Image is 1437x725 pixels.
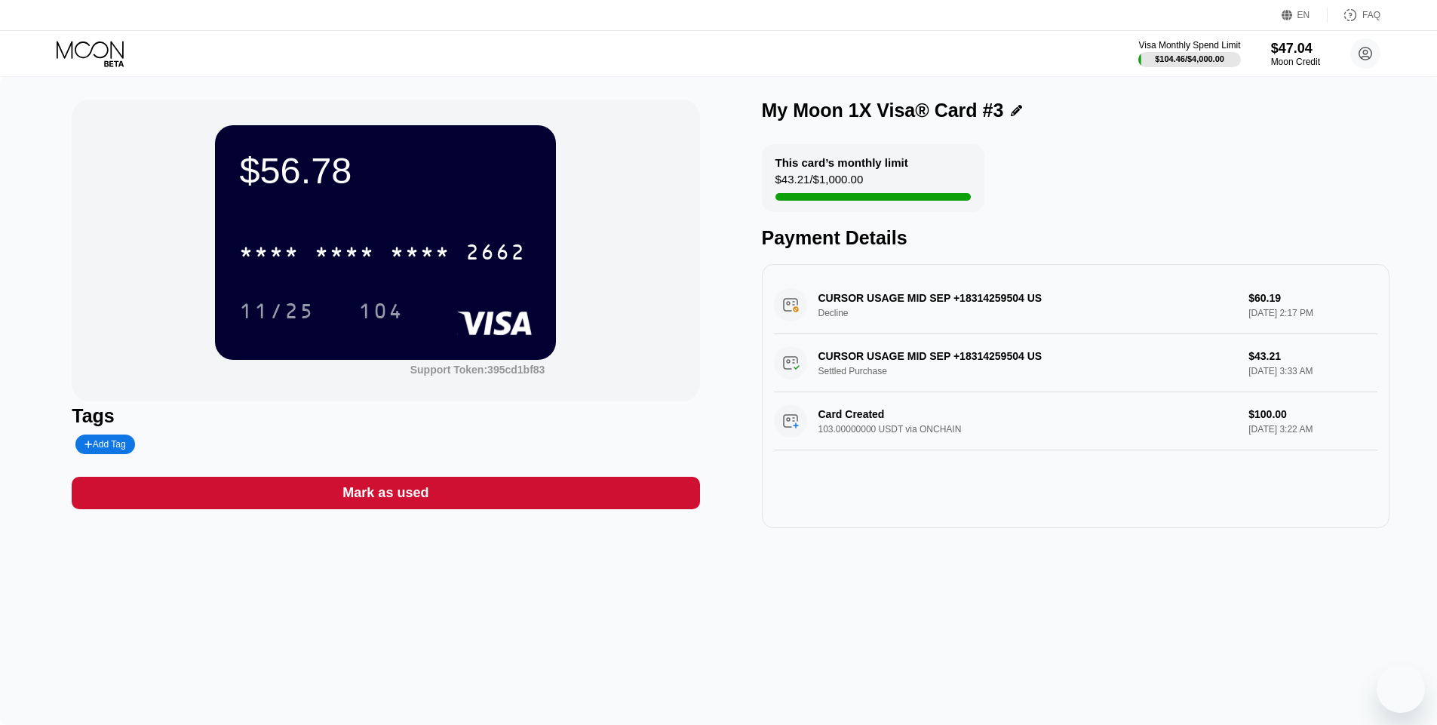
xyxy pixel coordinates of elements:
div: Mark as used [342,484,428,502]
div: FAQ [1362,10,1380,20]
div: Support Token: 395cd1bf83 [410,364,545,376]
div: This card’s monthly limit [775,156,908,169]
div: Support Token:395cd1bf83 [410,364,545,376]
div: Visa Monthly Spend Limit [1138,40,1240,51]
div: $43.21 / $1,000.00 [775,173,864,193]
div: Add Tag [84,439,125,450]
div: FAQ [1328,8,1380,23]
div: Tags [72,405,699,427]
div: EN [1282,8,1328,23]
div: 2662 [465,242,526,266]
iframe: Button to launch messaging window, conversation in progress [1377,665,1425,713]
div: $47.04 [1271,41,1320,57]
div: Payment Details [762,227,1389,249]
div: EN [1297,10,1310,20]
div: Add Tag [75,435,134,454]
div: My Moon 1X Visa® Card #3 [762,100,1004,121]
div: 104 [347,292,415,330]
div: Visa Monthly Spend Limit$104.46/$4,000.00 [1138,40,1240,67]
div: Moon Credit [1271,57,1320,67]
div: $56.78 [239,149,532,192]
div: $104.46 / $4,000.00 [1155,54,1224,63]
div: 104 [358,301,404,325]
div: 11/25 [239,301,315,325]
div: 11/25 [228,292,326,330]
div: $47.04Moon Credit [1271,41,1320,67]
div: Mark as used [72,477,699,509]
